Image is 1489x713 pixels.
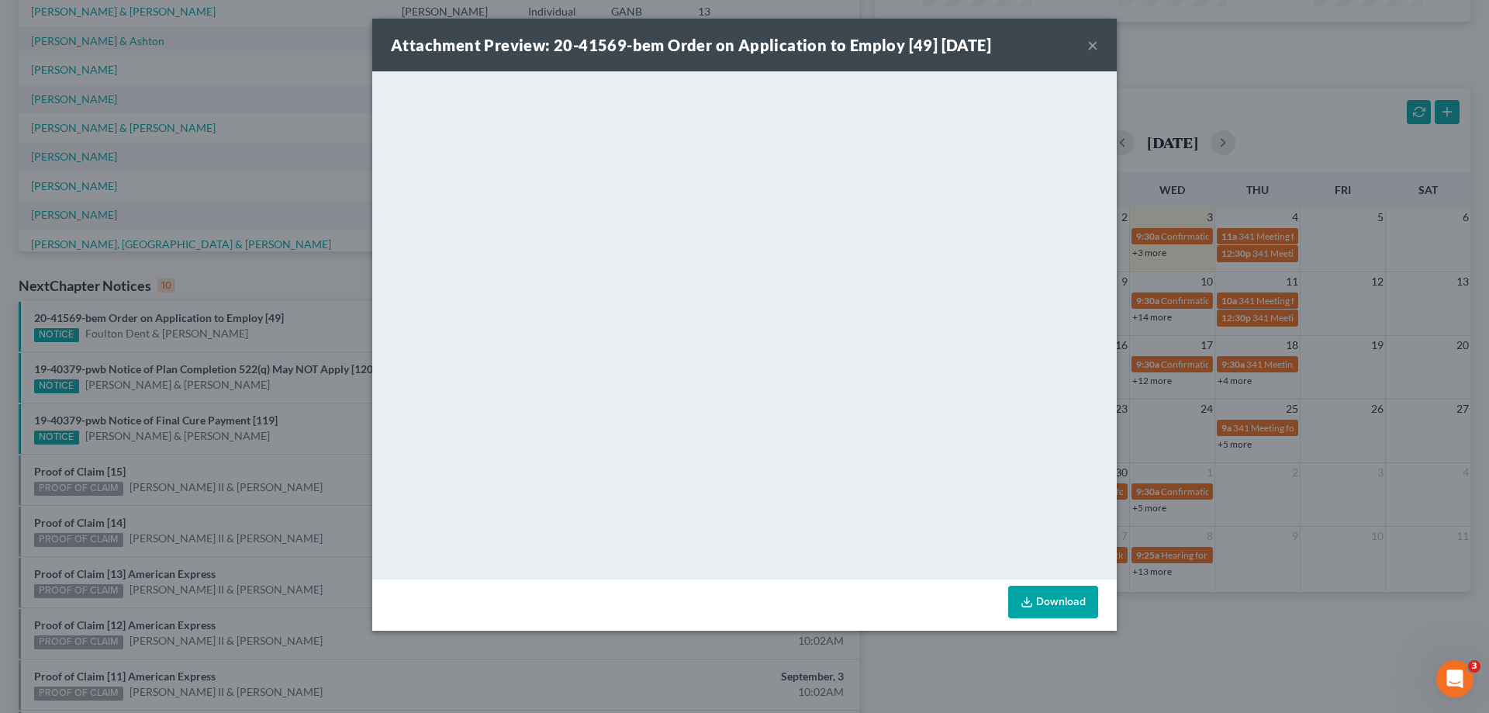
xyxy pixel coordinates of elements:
[1436,660,1473,697] iframe: Intercom live chat
[372,71,1117,576] iframe: <object ng-attr-data='[URL][DOMAIN_NAME]' type='application/pdf' width='100%' height='650px'></ob...
[1468,660,1480,673] span: 3
[391,36,991,54] strong: Attachment Preview: 20-41569-bem Order on Application to Employ [49] [DATE]
[1087,36,1098,54] button: ×
[1008,586,1098,618] a: Download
